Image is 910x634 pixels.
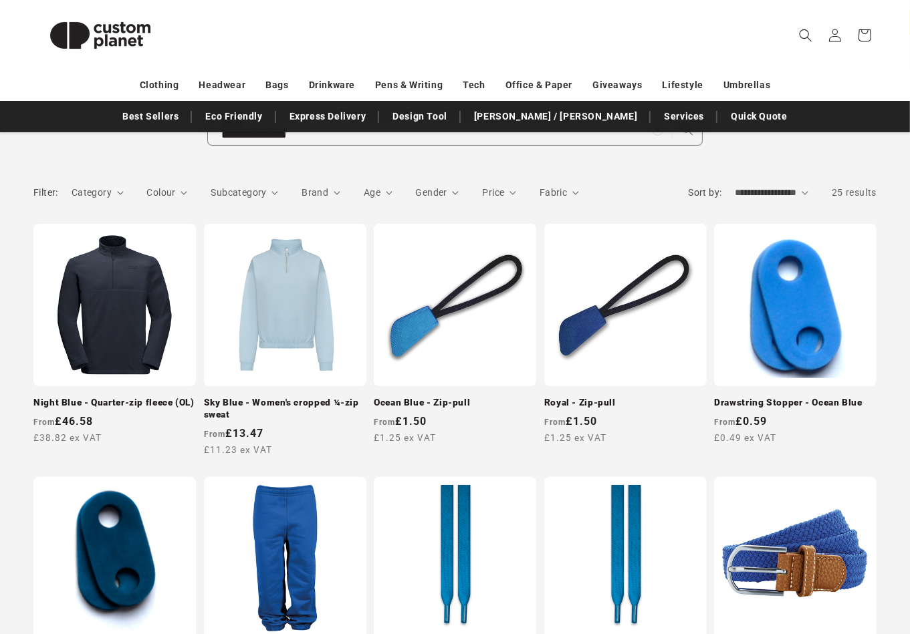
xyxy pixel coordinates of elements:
[375,73,443,97] a: Pens & Writing
[540,187,567,198] span: Fabric
[199,105,269,128] a: Eco Friendly
[283,105,373,128] a: Express Delivery
[211,186,278,200] summary: Subcategory (0 selected)
[364,187,380,198] span: Age
[416,186,459,200] summary: Gender (0 selected)
[204,397,366,420] a: Sky Blue - Women's cropped ¼-zip sweat
[463,73,485,97] a: Tech
[416,187,447,198] span: Gender
[33,5,167,65] img: Custom Planet
[688,187,721,198] label: Sort by:
[72,187,112,198] span: Category
[140,73,179,97] a: Clothing
[791,21,820,50] summary: Search
[467,105,644,128] a: [PERSON_NAME] / [PERSON_NAME]
[33,186,58,200] h2: Filter:
[663,73,703,97] a: Lifestyle
[505,73,572,97] a: Office & Paper
[364,186,392,200] summary: Age (0 selected)
[681,490,910,634] iframe: Chat Widget
[211,187,266,198] span: Subcategory
[72,186,124,200] summary: Category (0 selected)
[302,186,340,200] summary: Brand (0 selected)
[544,397,707,409] a: Royal - Zip-pull
[265,73,288,97] a: Bags
[724,105,794,128] a: Quick Quote
[723,73,770,97] a: Umbrellas
[482,186,516,200] summary: Price
[309,73,355,97] a: Drinkware
[302,187,328,198] span: Brand
[374,397,536,409] a: Ocean Blue - Zip-pull
[540,186,579,200] summary: Fabric (0 selected)
[386,105,454,128] a: Design Tool
[33,397,196,409] a: Night Blue - Quarter-zip fleece (OL)
[592,73,642,97] a: Giveaways
[116,105,185,128] a: Best Sellers
[657,105,711,128] a: Services
[147,187,176,198] span: Colour
[147,186,188,200] summary: Colour (0 selected)
[832,187,877,198] span: 25 results
[714,397,877,409] a: Drawstring Stopper - Ocean Blue
[482,187,504,198] span: Price
[199,73,245,97] a: Headwear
